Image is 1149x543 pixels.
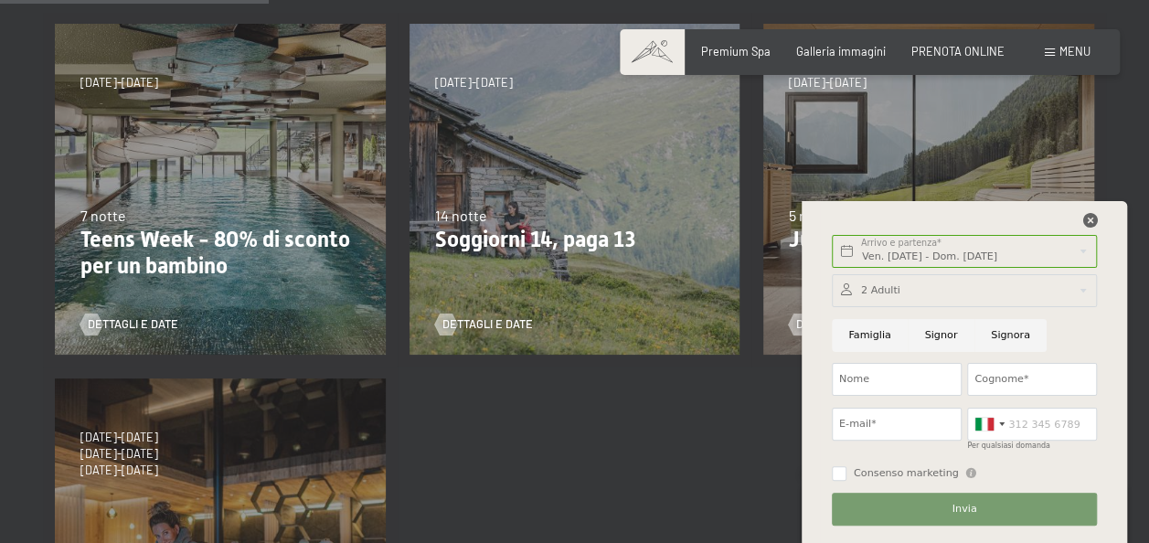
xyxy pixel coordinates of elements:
a: PRENOTA ONLINE [911,44,1005,59]
a: Dettagli e Date [80,316,178,333]
span: Dettagli e Date [88,316,178,333]
span: Menu [1059,44,1090,59]
span: 5 notte [789,207,835,224]
span: [DATE]-[DATE] [80,463,158,479]
a: Galleria immagini [796,44,886,59]
span: [DATE]-[DATE] [435,75,513,91]
span: [DATE]-[DATE] [80,430,158,446]
a: Premium Spa [701,44,771,59]
p: Soggiorni 14, paga 13 [435,227,715,253]
a: Dettagli e Date [789,316,887,333]
a: Dettagli e Date [435,316,533,333]
input: 312 345 6789 [967,408,1097,441]
div: Italy (Italia): +39 [968,409,1010,440]
span: Dettagli e Date [796,316,887,333]
span: Invia [952,502,977,516]
span: [DATE]-[DATE] [80,75,158,91]
p: Teens Week - 80% di sconto per un bambino [80,227,360,280]
p: Just Relax // 5=4 [789,227,1069,253]
span: 7 notte [80,207,126,224]
span: [DATE]-[DATE] [80,446,158,463]
label: Per qualsiasi domanda [967,442,1050,450]
button: Invia [832,493,1097,526]
span: Consenso marketing [854,466,959,481]
span: [DATE]-[DATE] [789,75,867,91]
span: 14 notte [435,207,487,224]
